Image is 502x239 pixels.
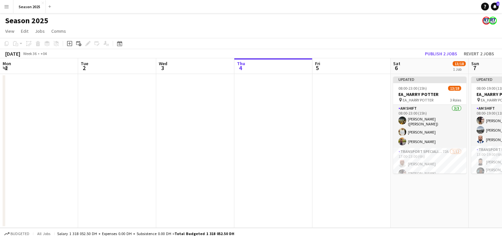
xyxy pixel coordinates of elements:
[5,50,20,57] div: [DATE]
[393,77,466,82] div: Updated
[21,28,28,34] span: Edit
[81,61,88,66] span: Tue
[450,98,461,102] span: 3 Roles
[22,51,38,56] span: Week 36
[393,61,400,66] span: Sat
[158,64,167,72] span: 3
[3,27,17,35] a: View
[159,61,167,66] span: Wed
[36,231,52,236] span: All jobs
[489,17,497,25] app-user-avatar: ROAD TRANSIT
[5,28,14,34] span: View
[422,49,460,58] button: Publish 2 jobs
[18,27,31,35] a: Edit
[482,17,490,25] app-user-avatar: ROAD TRANSIT
[32,27,47,35] a: Jobs
[470,64,479,72] span: 7
[237,61,245,66] span: Thu
[392,64,400,72] span: 6
[35,28,45,34] span: Jobs
[461,49,497,58] button: Revert 2 jobs
[403,98,433,102] span: EA_HARRY POTTER
[49,27,69,35] a: Comms
[314,64,320,72] span: 5
[453,61,466,66] span: 13/18
[41,51,47,56] div: +04
[51,28,66,34] span: Comms
[393,77,466,174] app-job-card: Updated08:00-23:00 (15h)13/18EA_HARRY POTTER EA_HARRY POTTER3 RolesAM SHIFT3/308:00-23:00 (15h)[P...
[448,86,461,91] span: 13/18
[236,64,245,72] span: 4
[3,230,30,237] button: Budgeted
[57,231,234,236] div: Salary 1 318 052.50 DH + Expenses 0.00 DH + Subsistence 0.00 DH =
[453,67,465,72] div: 1 Job
[393,105,466,148] app-card-role: AM SHIFT3/308:00-23:00 (15h)[PERSON_NAME] ([PERSON_NAME])[PERSON_NAME][PERSON_NAME]
[315,61,320,66] span: Fri
[3,61,11,66] span: Mon
[175,231,234,236] span: Total Budgeted 1 318 052.50 DH
[13,0,46,13] button: Season 2025
[491,3,499,10] a: 1
[80,64,88,72] span: 2
[393,91,466,97] h3: EA_HARRY POTTER
[10,231,29,236] span: Budgeted
[398,86,427,91] span: 08:00-23:00 (15h)
[496,2,499,6] span: 1
[471,61,479,66] span: Sun
[5,16,48,26] h1: Season 2025
[2,64,11,72] span: 1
